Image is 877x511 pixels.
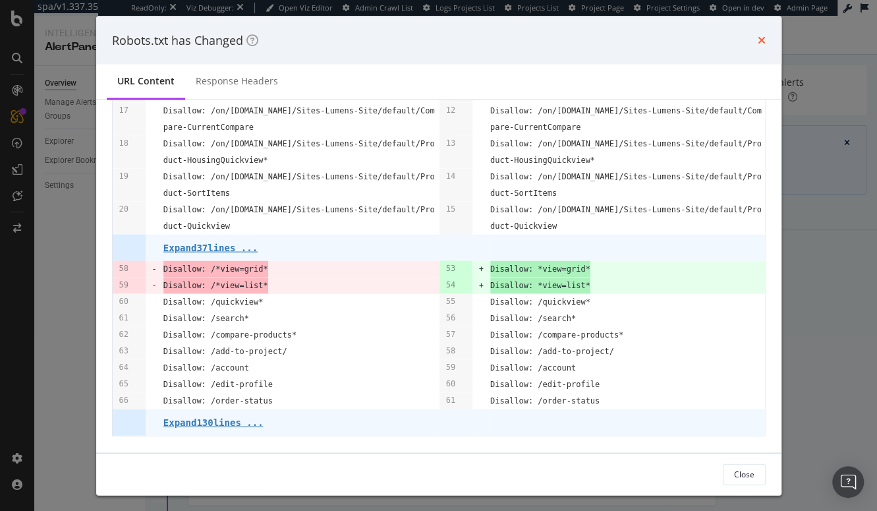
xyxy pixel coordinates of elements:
pre: 57 [446,327,455,344]
pre: 20 [119,202,128,218]
pre: 55 [446,294,455,311]
span: Disallow: /*view=list* [163,278,268,294]
pre: + [479,261,484,278]
button: Close [723,464,766,485]
pre: + [479,278,484,294]
pre: Disallow: /on/[DOMAIN_NAME]/Sites-Lumens-Site/default/Product-Quickview [490,202,765,235]
pre: 56 [446,311,455,327]
pre: Disallow: /on/[DOMAIN_NAME]/Sites-Lumens-Site/default/Product-SortItems [490,169,765,202]
pre: Disallow: /compare-products* [490,327,623,344]
pre: 60 [446,376,455,393]
span: Disallow: *view=list* [490,278,590,294]
pre: 19 [119,169,128,185]
pre: Disallow: /on/[DOMAIN_NAME]/Sites-Lumens-Site/default/Product-HousingQuickview* [490,136,765,169]
pre: Disallow: /on/[DOMAIN_NAME]/Sites-Lumens-Site/default/Product-HousingQuickview* [163,136,439,169]
pre: 59 [446,360,455,376]
pre: 18 [119,136,128,152]
pre: Disallow: /edit-profile [163,376,273,393]
pre: Disallow: /search* [163,311,249,327]
pre: Disallow: /on/[DOMAIN_NAME]/Sites-Lumens-Site/default/Product-Quickview [163,202,439,235]
pre: 64 [119,360,128,376]
pre: Disallow: /compare-products* [163,327,297,344]
pre: Expand 37 lines ... [163,242,258,253]
pre: 60 [119,294,128,311]
div: Robots.txt has Changed [112,32,258,49]
pre: 59 [119,278,128,294]
pre: 61 [446,393,455,409]
div: Open Intercom Messenger [832,466,864,498]
div: Close [734,468,754,479]
pre: - [152,278,157,294]
pre: Disallow: /on/[DOMAIN_NAME]/Sites-Lumens-Site/default/Compare-CurrentCompare [490,103,765,136]
pre: Disallow: /quickview* [490,294,590,311]
pre: - [152,261,157,278]
pre: 12 [446,103,455,119]
pre: 58 [119,261,128,278]
pre: Disallow: /on/[DOMAIN_NAME]/Sites-Lumens-Site/default/Product-SortItems [163,169,439,202]
pre: 13 [446,136,455,152]
span: Disallow: /*view=grid* [163,261,268,278]
pre: Disallow: /on/[DOMAIN_NAME]/Sites-Lumens-Site/default/Compare-CurrentCompare [163,103,439,136]
pre: Disallow: /account [163,360,249,376]
pre: 65 [119,376,128,393]
pre: 62 [119,327,128,344]
div: times [758,32,766,49]
pre: 15 [446,202,455,218]
span: Disallow: *view=grid* [490,261,590,278]
pre: 17 [119,103,128,119]
pre: Disallow: /order-status [163,393,273,409]
pre: 63 [119,344,128,360]
pre: Disallow: /add-to-project/ [163,344,287,360]
div: Response Headers [196,75,278,88]
pre: Disallow: /edit-profile [490,376,600,393]
pre: 54 [446,278,455,294]
div: modal [96,16,781,495]
pre: Disallow: /order-status [490,393,600,409]
pre: 53 [446,261,455,278]
pre: Expand 130 lines ... [163,417,264,427]
pre: 66 [119,393,128,409]
pre: 61 [119,311,128,327]
div: URL Content [117,75,175,88]
pre: Disallow: /account [490,360,576,376]
pre: 58 [446,344,455,360]
pre: Disallow: /search* [490,311,576,327]
pre: Disallow: /add-to-project/ [490,344,614,360]
pre: Disallow: /quickview* [163,294,264,311]
pre: 14 [446,169,455,185]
